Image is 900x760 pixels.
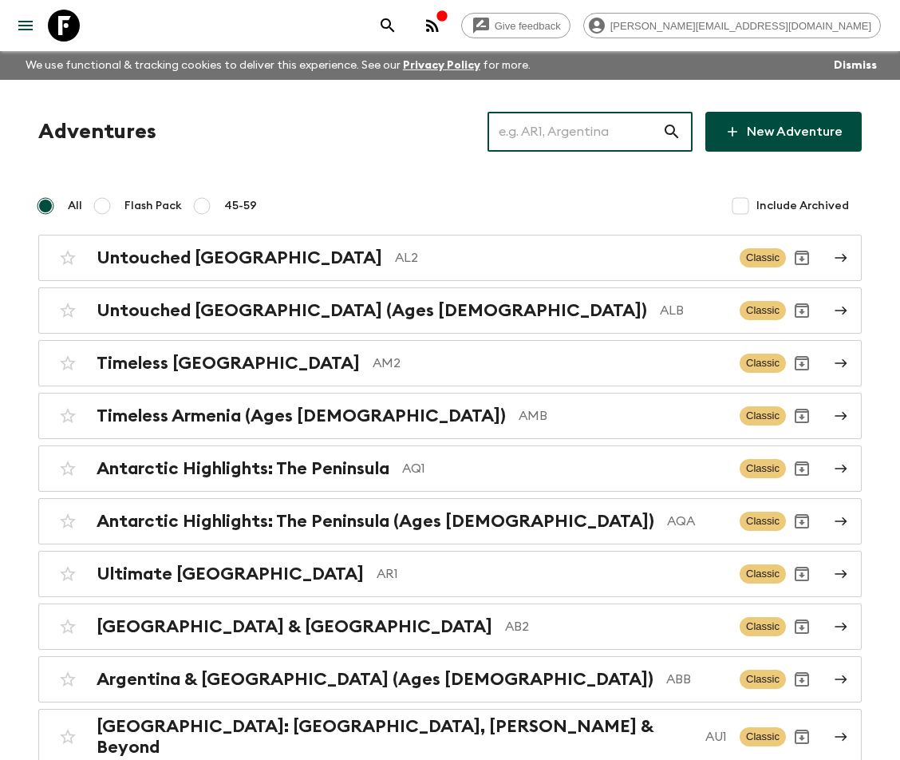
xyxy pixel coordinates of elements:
button: search adventures [372,10,404,42]
button: menu [10,10,41,42]
button: Archive [786,453,818,485]
p: AB2 [505,617,727,636]
p: AQA [667,512,727,531]
a: Timeless Armenia (Ages [DEMOGRAPHIC_DATA])AMBClassicArchive [38,393,862,439]
span: Flash Pack [124,198,182,214]
button: Archive [786,721,818,753]
a: Antarctic Highlights: The Peninsula (Ages [DEMOGRAPHIC_DATA])AQAClassicArchive [38,498,862,544]
h2: Untouched [GEOGRAPHIC_DATA] [97,247,382,268]
p: ALB [660,301,727,320]
h2: Argentina & [GEOGRAPHIC_DATA] (Ages [DEMOGRAPHIC_DATA]) [97,669,653,690]
span: 45-59 [224,198,257,214]
span: [PERSON_NAME][EMAIL_ADDRESS][DOMAIN_NAME] [602,20,880,32]
span: Classic [740,617,786,636]
a: [GEOGRAPHIC_DATA] & [GEOGRAPHIC_DATA]AB2ClassicArchive [38,604,862,650]
button: Archive [786,505,818,537]
a: Argentina & [GEOGRAPHIC_DATA] (Ages [DEMOGRAPHIC_DATA])ABBClassicArchive [38,656,862,703]
span: Classic [740,406,786,426]
a: Ultimate [GEOGRAPHIC_DATA]AR1ClassicArchive [38,551,862,597]
h2: Ultimate [GEOGRAPHIC_DATA] [97,564,364,584]
h2: [GEOGRAPHIC_DATA]: [GEOGRAPHIC_DATA], [PERSON_NAME] & Beyond [97,716,693,758]
button: Archive [786,400,818,432]
p: ABB [666,670,727,689]
div: [PERSON_NAME][EMAIL_ADDRESS][DOMAIN_NAME] [583,13,881,38]
span: Classic [740,459,786,478]
span: Classic [740,354,786,373]
a: Privacy Policy [403,60,480,71]
h2: Timeless [GEOGRAPHIC_DATA] [97,353,360,374]
h2: Untouched [GEOGRAPHIC_DATA] (Ages [DEMOGRAPHIC_DATA]) [97,300,647,321]
span: Classic [740,670,786,689]
h2: Antarctic Highlights: The Peninsula [97,458,389,479]
p: AU1 [705,727,727,746]
button: Archive [786,295,818,327]
p: AMB [519,406,727,426]
span: Give feedback [486,20,570,32]
span: Classic [740,564,786,584]
span: Include Archived [756,198,849,214]
p: AR1 [377,564,727,584]
a: Antarctic Highlights: The PeninsulaAQ1ClassicArchive [38,445,862,492]
h1: Adventures [38,116,156,148]
a: Untouched [GEOGRAPHIC_DATA] (Ages [DEMOGRAPHIC_DATA])ALBClassicArchive [38,287,862,334]
span: Classic [740,301,786,320]
button: Archive [786,611,818,643]
button: Dismiss [830,54,881,77]
p: AQ1 [402,459,727,478]
button: Archive [786,242,818,274]
a: Give feedback [461,13,570,38]
input: e.g. AR1, Argentina [487,109,662,154]
a: New Adventure [705,112,862,152]
p: AL2 [395,248,727,267]
span: All [68,198,82,214]
span: Classic [740,248,786,267]
h2: Antarctic Highlights: The Peninsula (Ages [DEMOGRAPHIC_DATA]) [97,511,654,532]
button: Archive [786,347,818,379]
button: Archive [786,663,818,695]
h2: [GEOGRAPHIC_DATA] & [GEOGRAPHIC_DATA] [97,616,492,637]
h2: Timeless Armenia (Ages [DEMOGRAPHIC_DATA]) [97,406,506,426]
span: Classic [740,512,786,531]
p: AM2 [373,354,727,373]
a: Untouched [GEOGRAPHIC_DATA]AL2ClassicArchive [38,235,862,281]
p: We use functional & tracking cookies to deliver this experience. See our for more. [19,51,537,80]
span: Classic [740,727,786,746]
button: Archive [786,558,818,590]
a: Timeless [GEOGRAPHIC_DATA]AM2ClassicArchive [38,340,862,386]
